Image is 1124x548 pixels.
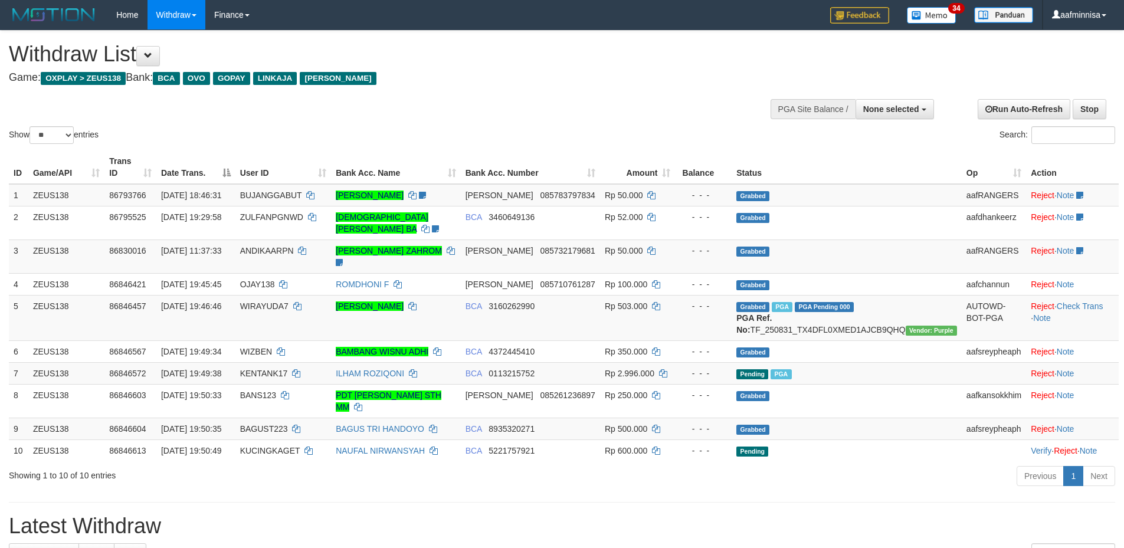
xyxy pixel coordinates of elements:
[336,246,442,255] a: [PERSON_NAME] ZAHROM
[109,446,146,455] span: 86846613
[253,72,297,85] span: LINKAJA
[240,446,300,455] span: KUCINGKAGET
[489,301,535,311] span: Copy 3160262990 to clipboard
[9,439,28,461] td: 10
[1057,280,1074,289] a: Note
[1031,347,1054,356] a: Reject
[161,212,221,222] span: [DATE] 19:29:58
[680,346,727,357] div: - - -
[680,211,727,223] div: - - -
[1057,246,1074,255] a: Note
[1031,246,1054,255] a: Reject
[771,369,791,379] span: Marked by aafnoeunsreypich
[240,391,276,400] span: BANS123
[336,212,428,234] a: [DEMOGRAPHIC_DATA][PERSON_NAME] BA
[9,273,28,295] td: 4
[1057,347,1074,356] a: Note
[240,347,272,356] span: WIZBEN
[336,446,425,455] a: NAUFAL NIRWANSYAH
[605,446,647,455] span: Rp 600.000
[680,300,727,312] div: - - -
[213,72,250,85] span: GOPAY
[1057,369,1074,378] a: Note
[336,424,424,434] a: BAGUS TRI HANDOYO
[9,418,28,439] td: 9
[1054,446,1077,455] a: Reject
[1031,191,1054,200] a: Reject
[109,424,146,434] span: 86846604
[736,391,769,401] span: Grabbed
[240,246,294,255] span: ANDIKAARPN
[240,191,302,200] span: BUJANGGABUT
[540,246,595,255] span: Copy 085732179681 to clipboard
[736,213,769,223] span: Grabbed
[109,369,146,378] span: 86846572
[1026,384,1119,418] td: ·
[1057,191,1074,200] a: Note
[978,99,1070,119] a: Run Auto-Refresh
[28,362,104,384] td: ZEUS138
[466,212,482,222] span: BCA
[28,206,104,239] td: ZEUS138
[540,280,595,289] span: Copy 085710761287 to clipboard
[962,184,1026,206] td: aafRANGERS
[680,189,727,201] div: - - -
[489,446,535,455] span: Copy 5221757921 to clipboard
[240,212,303,222] span: ZULFANPGNWD
[109,280,146,289] span: 86846421
[540,391,595,400] span: Copy 085261236897 to clipboard
[736,302,769,312] span: Grabbed
[605,246,643,255] span: Rp 50.000
[605,191,643,200] span: Rp 50.000
[331,150,461,184] th: Bank Acc. Name: activate to sort column ascending
[30,126,74,144] select: Showentries
[466,246,533,255] span: [PERSON_NAME]
[962,206,1026,239] td: aafdhankeerz
[336,301,404,311] a: [PERSON_NAME]
[962,150,1026,184] th: Op: activate to sort column ascending
[240,301,289,311] span: WIRAYUDA7
[161,280,221,289] span: [DATE] 19:45:45
[109,391,146,400] span: 86846603
[161,347,221,356] span: [DATE] 19:49:34
[489,212,535,222] span: Copy 3460649136 to clipboard
[605,280,647,289] span: Rp 100.000
[28,184,104,206] td: ZEUS138
[962,384,1026,418] td: aafkansokkhim
[830,7,889,24] img: Feedback.jpg
[240,280,275,289] span: OJAY138
[600,150,676,184] th: Amount: activate to sort column ascending
[336,280,389,289] a: ROMDHONI F
[9,206,28,239] td: 2
[736,247,769,257] span: Grabbed
[1083,466,1115,486] a: Next
[736,369,768,379] span: Pending
[736,191,769,201] span: Grabbed
[1026,184,1119,206] td: ·
[9,340,28,362] td: 6
[336,347,428,356] a: BAMBANG WISNU ADHI
[161,446,221,455] span: [DATE] 19:50:49
[1031,424,1054,434] a: Reject
[9,126,99,144] label: Show entries
[104,150,156,184] th: Trans ID: activate to sort column ascending
[1026,340,1119,362] td: ·
[466,424,482,434] span: BCA
[771,99,856,119] div: PGA Site Balance /
[28,295,104,340] td: ZEUS138
[948,3,964,14] span: 34
[675,150,732,184] th: Balance
[161,424,221,434] span: [DATE] 19:50:35
[605,369,654,378] span: Rp 2.996.000
[28,273,104,295] td: ZEUS138
[1026,273,1119,295] td: ·
[1026,418,1119,439] td: ·
[1033,313,1051,323] a: Note
[9,6,99,24] img: MOTION_logo.png
[605,347,647,356] span: Rp 350.000
[962,295,1026,340] td: AUTOWD-BOT-PGA
[1063,466,1083,486] a: 1
[974,7,1033,23] img: panduan.png
[732,295,962,340] td: TF_250831_TX4DFL0XMED1AJCB9QHQ
[466,347,482,356] span: BCA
